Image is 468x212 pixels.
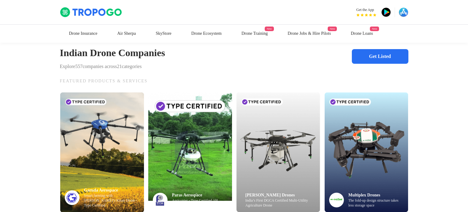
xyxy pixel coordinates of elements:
div: The fold-up design structure takes less storage space [348,198,404,208]
div: Get Listed [352,49,408,64]
span: Drone Insurance [69,31,101,36]
span: Air Sherpa [121,31,141,36]
span: Drone Training [254,31,282,36]
img: paras-logo-banner.png [153,193,168,207]
img: ic_garuda_sky.png [65,190,79,205]
span: Get the App [356,7,376,12]
img: ic_appstore.png [399,7,408,17]
div: Explore companies across categories [60,63,170,70]
div: FEATURED PRODUCTS & SERVICES [60,77,408,85]
a: Drone Insurance [60,25,107,43]
div: Agricopter - Type Certified 10L Agricultural Spraying Drone [172,198,227,208]
div: Smart farming with [PERSON_NAME]’s Kisan Drone - Type Certified [84,193,139,208]
a: SkyStore [152,25,186,43]
span: New [346,27,355,31]
a: Drone Ecosystem [190,25,240,43]
div: [PERSON_NAME] Drones [260,192,315,198]
span: Drone Ecosystem [199,31,234,36]
span: SkyStore [161,31,179,36]
span: 557 [76,63,84,70]
img: ic_multiplex_sky.png [329,192,344,207]
img: ic_playstore.png [381,7,391,17]
span: New [279,27,288,31]
img: Group%2036313.png [241,192,256,207]
h1: Indian Drone Companies [60,43,170,63]
div: Paras Aerospace [172,192,227,198]
img: bg_marut_sky.png [236,92,320,212]
span: Drone Loans [368,31,393,36]
span: 21 [125,63,130,70]
img: App Raking [356,13,376,16]
a: Drone Jobs & Hire PilotsNew [293,25,355,43]
div: India’s First DGCA Certified Multi-Utility Agriculture Drone [260,198,315,208]
span: Drone Jobs & Hire Pilots [302,31,348,36]
img: TropoGo Logo [60,7,123,18]
a: Drone LoansNew [359,25,399,43]
div: Garuda Aerospace [84,187,139,193]
a: Drone TrainingNew [245,25,288,43]
div: Multiplex Drones [348,192,404,198]
span: New [390,27,399,31]
a: Air Sherpa [112,25,147,43]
